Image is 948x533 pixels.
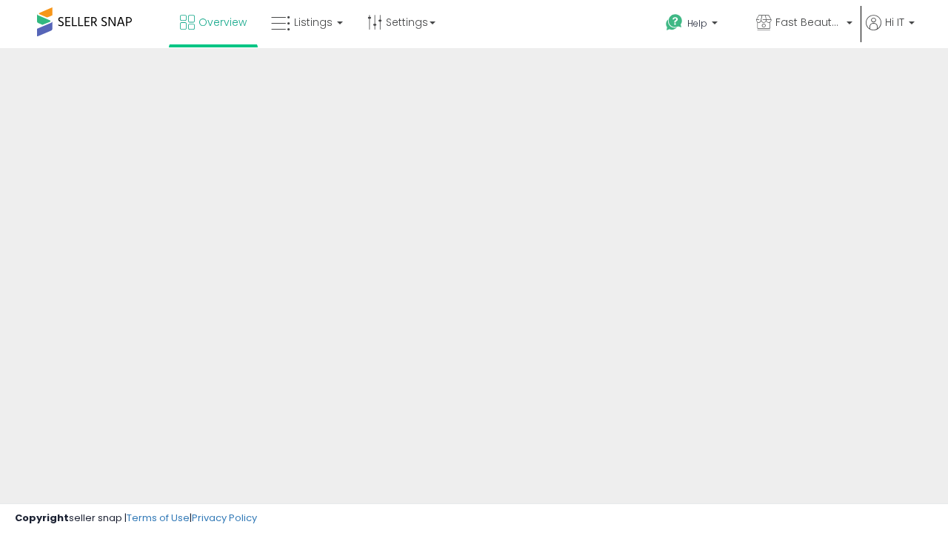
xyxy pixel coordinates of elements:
[127,511,190,525] a: Terms of Use
[775,15,842,30] span: Fast Beauty ([GEOGRAPHIC_DATA])
[192,511,257,525] a: Privacy Policy
[15,512,257,526] div: seller snap | |
[665,13,684,32] i: Get Help
[866,15,915,48] a: Hi IT
[198,15,247,30] span: Overview
[654,2,743,48] a: Help
[15,511,69,525] strong: Copyright
[885,15,904,30] span: Hi IT
[687,17,707,30] span: Help
[294,15,333,30] span: Listings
